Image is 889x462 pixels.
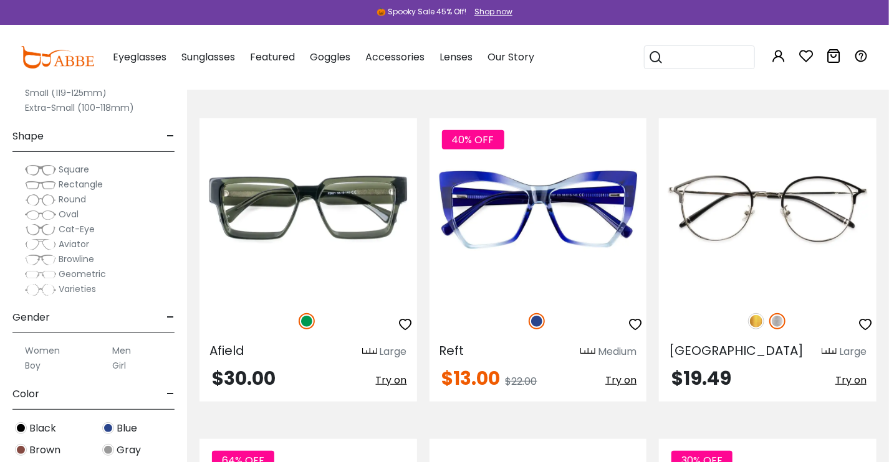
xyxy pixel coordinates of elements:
span: Aviator [59,238,89,250]
img: Green Afield - Acetate ,Universal Bridge Fit [199,118,417,299]
img: Silver Haiti - Metal ,Adjust Nose Pads [659,118,877,299]
div: Large [380,344,407,359]
img: Round.png [25,194,56,206]
span: $13.00 [442,365,501,392]
label: Boy [25,358,41,373]
img: Oval.png [25,209,56,221]
span: Oval [59,208,79,220]
span: Eyeglasses [113,50,166,64]
span: Black [29,421,56,436]
span: - [166,379,175,409]
img: size ruler [822,347,837,357]
span: Brown [29,443,60,458]
img: Silver [769,313,786,329]
span: Try on [376,373,407,387]
span: - [166,121,175,151]
span: Afield [209,342,244,359]
img: Blue [102,422,114,434]
a: Shop now [468,6,512,17]
span: Rectangle [59,178,103,191]
span: Color [12,379,39,409]
span: Geometric [59,268,106,280]
img: Black [15,422,27,434]
span: Cat-Eye [59,223,95,235]
img: Aviator.png [25,238,56,251]
span: Gray [117,443,141,458]
img: size ruler [362,347,377,357]
span: Reft [440,342,464,359]
span: Sunglasses [181,50,235,64]
span: Lenses [440,50,473,64]
img: Blue [529,313,545,329]
img: Gold [748,313,764,329]
img: Green [299,313,315,329]
span: Shape [12,121,44,151]
img: Browline.png [25,253,56,266]
img: Varieties.png [25,283,56,296]
span: [GEOGRAPHIC_DATA] [669,342,804,359]
img: Geometric.png [25,268,56,281]
div: Large [839,344,867,359]
img: Square.png [25,164,56,176]
span: $30.00 [212,365,276,392]
img: size ruler [580,347,595,357]
span: Try on [605,373,637,387]
img: Gray [102,444,114,456]
span: $22.00 [506,374,537,389]
img: Blue Reft - Acetate ,Universal Bridge Fit [430,118,647,299]
span: Goggles [310,50,350,64]
span: Accessories [365,50,425,64]
span: Square [59,163,89,176]
div: Shop now [474,6,512,17]
label: Girl [112,358,126,373]
span: Round [59,193,86,205]
img: Rectangle.png [25,179,56,191]
span: - [166,303,175,332]
img: Cat-Eye.png [25,224,56,236]
img: Brown [15,444,27,456]
button: Try on [376,369,407,392]
span: Try on [835,373,867,387]
span: Varieties [59,283,96,295]
label: Women [25,343,60,358]
span: Featured [250,50,295,64]
span: 40% OFF [442,130,504,149]
label: Extra-Small (100-118mm) [25,100,134,115]
span: $19.49 [671,365,731,392]
span: Our Story [488,50,534,64]
button: Try on [835,369,867,392]
span: Gender [12,303,50,332]
label: Men [112,343,131,358]
img: abbeglasses.com [21,46,94,68]
div: Medium [598,344,637,359]
button: Try on [605,369,637,392]
span: Blue [117,421,137,436]
label: Small (119-125mm) [25,85,107,100]
div: 🎃 Spooky Sale 45% Off! [377,6,466,17]
span: Browline [59,253,94,265]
